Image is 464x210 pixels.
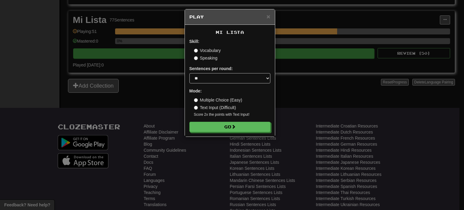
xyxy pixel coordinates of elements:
small: Score 2x the points with Text Input ! [194,112,270,117]
strong: Skill: [189,39,199,44]
input: Speaking [194,56,198,60]
label: Sentences per round: [189,66,233,72]
span: × [266,13,270,20]
label: Vocabulary [194,47,221,53]
button: Go [189,122,270,132]
input: Multiple Choice (Easy) [194,98,198,102]
label: Speaking [194,55,217,61]
label: Text Input (Difficult) [194,105,236,111]
h5: Play [189,14,270,20]
input: Text Input (Difficult) [194,106,198,110]
strong: Mode: [189,89,202,93]
label: Multiple Choice (Easy) [194,97,242,103]
input: Vocabulary [194,49,198,53]
span: Mi Lista [216,30,244,35]
button: Close [266,13,270,20]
